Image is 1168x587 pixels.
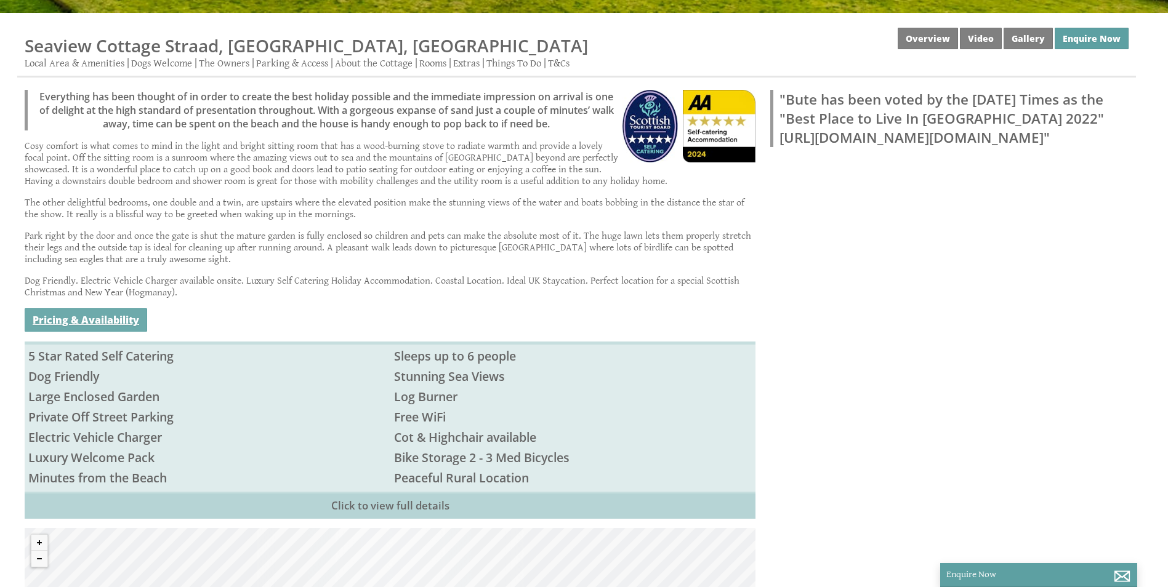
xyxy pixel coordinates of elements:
a: Pricing & Availability [25,308,147,332]
li: Dog Friendly [25,366,390,386]
p: Park right by the door and once the gate is shut the mature garden is fully enclosed so children ... [25,230,755,265]
li: Minutes from the Beach [25,468,390,488]
p: The other delightful bedrooms, one double and a twin, are upstairs where the elevated position ma... [25,197,755,220]
li: Private Off Street Parking [25,407,390,427]
a: Gallery [1004,28,1053,49]
button: Zoom out [31,551,47,567]
img: AA - Self Catering - AA Self Catering Award 2024 [683,90,755,162]
a: About the Cottage [335,57,413,70]
li: Large Enclosed Garden [25,386,390,407]
p: Everything has been thought of in order to create the best holiday possible and the immediate imp... [34,90,755,130]
li: Peaceful Rural Location [390,468,756,488]
a: Enquire Now [1055,28,1129,49]
li: Stunning Sea Views [390,366,756,386]
a: Dogs Welcome [131,57,192,70]
li: Electric Vehicle Charger [25,427,390,447]
li: Cot & Highchair available [390,427,756,447]
img: Visit Scotland - Self Catering - Visit Scotland [622,90,679,162]
li: Bike Storage 2 - 3 Med Bicycles [390,447,756,468]
li: Luxury Welcome Pack [25,447,390,468]
a: Local Area & Amenities [25,57,124,70]
a: Parking & Access [256,57,328,70]
li: 5 Star Rated Self Catering [25,346,390,366]
a: T&Cs [548,57,570,70]
a: The Owners [199,57,249,70]
button: Zoom in [31,535,47,551]
a: Things To Do [486,57,541,70]
li: Sleeps up to 6 people [390,346,756,366]
p: Dog Friendly. Electric Vehicle Charger available onsite. Luxury Self Catering Holiday Accommodati... [25,275,755,298]
a: Overview [898,28,958,49]
p: Cosy comfort is what comes to mind in the light and bright sitting room that has a wood-burning s... [25,140,755,187]
li: Log Burner [390,386,756,407]
a: Extras [453,57,480,70]
a: Click to view full details [25,492,755,519]
a: Video [960,28,1002,49]
a: Seaview Cottage Straad, [GEOGRAPHIC_DATA], [GEOGRAPHIC_DATA] [25,34,588,57]
li: Free WiFi [390,407,756,427]
a: Rooms [419,57,446,70]
blockquote: "Bute has been voted by the [DATE] Times as the "Best Place to Live In [GEOGRAPHIC_DATA] 2022" [U... [770,90,1129,147]
p: Enquire Now [946,569,1131,580]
